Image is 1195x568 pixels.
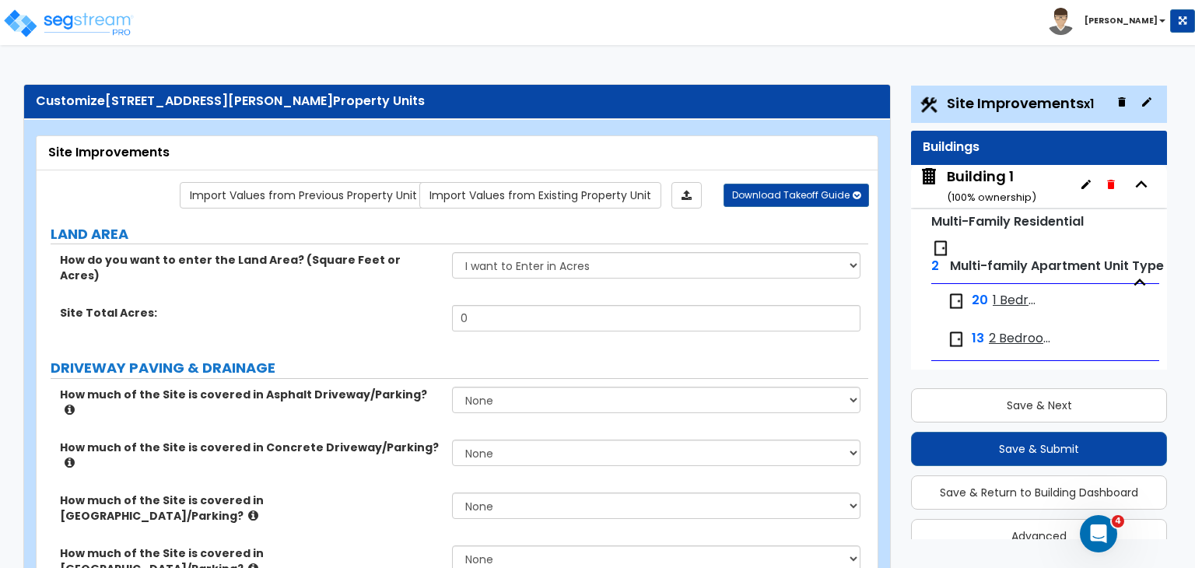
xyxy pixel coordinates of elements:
[60,493,440,524] label: How much of the Site is covered in [GEOGRAPHIC_DATA]/Parking?
[724,184,869,207] button: Download Takeoff Guide
[1047,8,1074,35] img: avatar.png
[947,167,1036,206] div: Building 1
[947,330,965,349] img: door.png
[105,92,333,110] span: [STREET_ADDRESS][PERSON_NAME]
[671,182,702,209] a: Import the dynamic attributes value through Excel sheet
[1112,515,1124,528] span: 4
[36,93,878,110] div: Customize Property Units
[989,330,1055,348] span: 2 Bedroom 1 Bath
[923,138,1155,156] div: Buildings
[919,167,939,187] img: building.svg
[993,292,1043,310] span: 1 Bedroom 1 Bath
[51,358,868,378] label: DRIVEWAY PAVING & DRAINAGE
[931,212,1084,230] small: Multi-Family Residential
[931,239,950,258] img: door.png
[919,95,939,115] img: Construction.png
[911,519,1167,553] button: Advanced
[419,182,661,209] a: Import the dynamic attribute values from existing properties.
[60,387,440,418] label: How much of the Site is covered in Asphalt Driveway/Parking?
[972,330,984,348] span: 13
[972,292,988,310] span: 20
[48,144,866,162] div: Site Improvements
[919,167,1036,206] span: Building 1
[911,388,1167,422] button: Save & Next
[947,93,1094,113] span: Site Improvements
[1080,515,1117,552] iframe: Intercom live chat
[2,8,135,39] img: logo_pro_r.png
[51,224,868,244] label: LAND AREA
[1084,96,1094,112] small: x1
[950,257,1164,275] span: Multi-family Apartment Unit Type
[732,188,850,202] span: Download Takeoff Guide
[60,252,440,283] label: How do you want to enter the Land Area? (Square Feet or Acres)
[180,182,427,209] a: Import the dynamic attribute values from previous properties.
[65,457,75,468] i: click for more info!
[60,440,440,471] label: How much of the Site is covered in Concrete Driveway/Parking?
[931,257,939,275] span: 2
[65,404,75,415] i: click for more info!
[1085,15,1158,26] b: [PERSON_NAME]
[911,475,1167,510] button: Save & Return to Building Dashboard
[947,190,1036,205] small: ( 100 % ownership)
[60,305,440,321] label: Site Total Acres:
[248,510,258,521] i: click for more info!
[947,292,965,310] img: door.png
[911,432,1167,466] button: Save & Submit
